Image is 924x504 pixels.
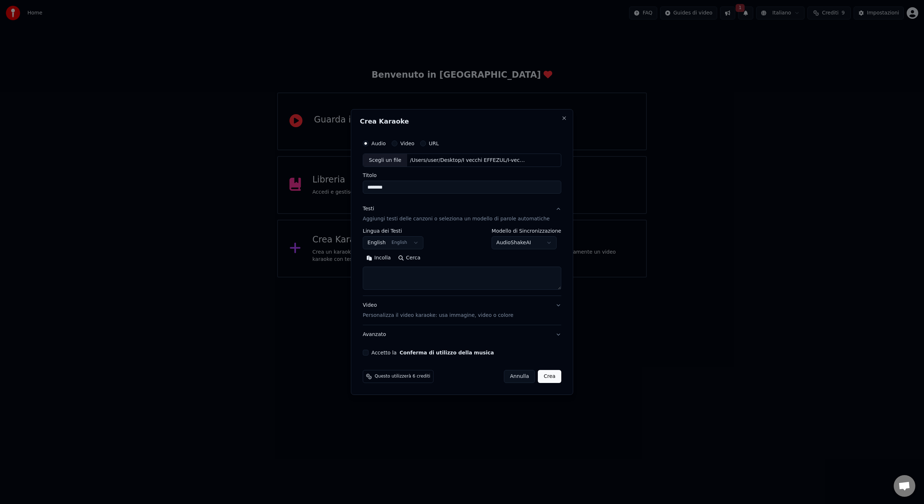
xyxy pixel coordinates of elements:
label: Audio [371,141,386,146]
h2: Crea Karaoke [360,118,564,125]
button: Avanzato [363,325,561,344]
div: Scegli un file [363,154,407,167]
label: Modello di Sincronizzazione [492,229,561,234]
button: Cerca [395,253,424,264]
button: TestiAggiungi testi delle canzoni o seleziona un modello di parole automatiche [363,200,561,229]
label: Lingua dei Testi [363,229,423,234]
label: Video [400,141,414,146]
label: Accetto la [371,350,494,355]
div: /Users/user/Desktop/I vecchi EFFEZUL/I-vecchi.wav [407,157,530,164]
div: Video [363,302,513,319]
label: URL [429,141,439,146]
button: Incolla [363,253,395,264]
span: Questo utilizzerà 6 crediti [375,374,430,379]
div: Testi [363,206,374,213]
p: Aggiungi testi delle canzoni o seleziona un modello di parole automatiche [363,216,550,223]
div: TestiAggiungi testi delle canzoni o seleziona un modello di parole automatiche [363,229,561,296]
button: Crea [538,370,561,383]
label: Titolo [363,173,561,178]
p: Personalizza il video karaoke: usa immagine, video o colore [363,312,513,319]
button: VideoPersonalizza il video karaoke: usa immagine, video o colore [363,296,561,325]
button: Accetto la [400,350,494,355]
button: Annulla [504,370,535,383]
